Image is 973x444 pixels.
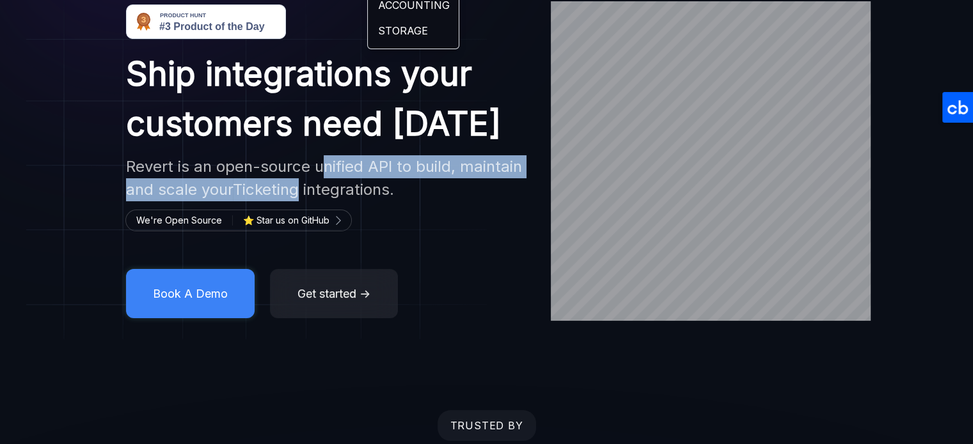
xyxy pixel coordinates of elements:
[243,213,340,228] a: ⭐ Star us on GitHub
[368,18,459,43] a: STORAGE
[270,269,398,318] button: Get started →
[126,269,255,318] button: Book A Demo
[26,1,487,339] img: image
[126,4,286,39] img: Revert - Open-source unified API to build product integrations | Product Hunt
[126,155,528,201] h2: Revert is an open-source unified API to build, maintain and scale your integrations.
[438,410,536,441] div: TRUSTED BY
[126,49,528,149] h1: Ship integrations your customers need [DATE]
[233,180,299,199] span: Ticketing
